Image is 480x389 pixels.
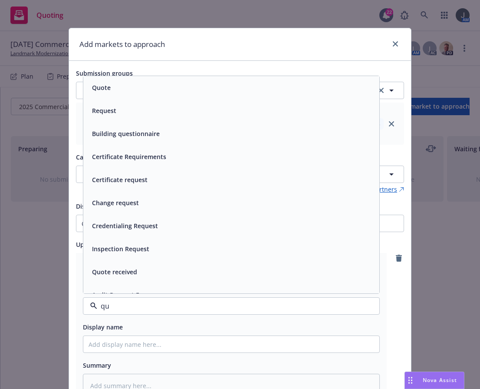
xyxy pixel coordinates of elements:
[92,152,166,161] button: Certificate Requirements
[83,323,123,331] span: Display name
[79,39,165,50] h1: Add markets to approach
[97,301,362,311] input: Filter by keyword
[92,198,139,207] button: Change request
[76,166,404,183] button: CRC Group
[92,221,158,230] button: Credentialing Request
[376,85,386,96] a: clear selection
[92,175,148,184] button: Certificate request
[92,290,151,299] button: Audit Request Form
[390,39,401,49] a: close
[83,336,379,352] input: Add display name here...
[92,83,111,92] button: Quote
[405,372,416,389] div: Drag to move
[76,240,132,249] span: Upload documents
[404,372,464,389] button: Nova Assist
[92,244,149,253] button: Inspection Request
[394,253,404,263] a: remove
[76,202,116,210] span: Display name
[83,361,111,369] span: Summary
[92,106,116,115] button: Request
[92,129,160,138] button: Building questionnaire
[423,376,457,384] span: Nova Assist
[92,267,137,276] button: Quote received
[76,153,212,161] span: Carrier, program administrator, or wholesaler
[386,119,397,129] a: close
[76,82,404,99] button: 1selectedclear selection
[76,69,133,77] span: Submission groups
